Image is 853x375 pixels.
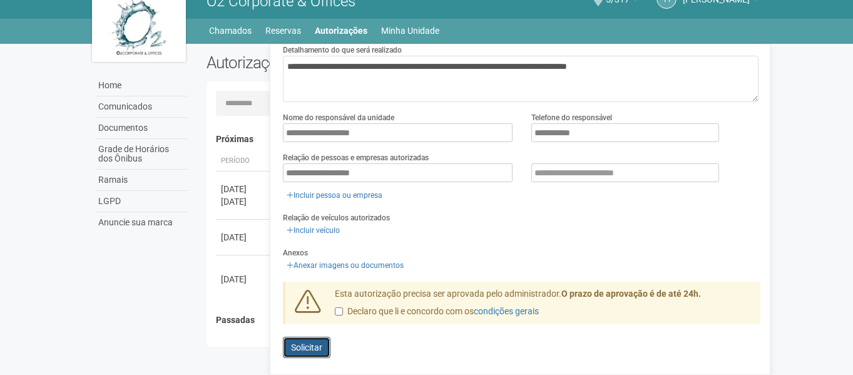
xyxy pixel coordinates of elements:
[95,170,188,191] a: Ramais
[283,259,407,272] a: Anexar imagens ou documentos
[283,337,330,358] button: Solicitar
[207,53,474,72] h2: Autorizações
[335,306,539,318] label: Declaro que li e concordo com os
[221,273,267,285] div: [DATE]
[283,212,390,223] label: Relação de veículos autorizados
[95,191,188,212] a: LGPD
[561,289,701,299] strong: O prazo de aprovação é de até 24h.
[216,316,752,325] h4: Passadas
[95,75,188,96] a: Home
[283,247,308,259] label: Anexos
[335,307,343,316] input: Declaro que li e concordo com oscondições gerais
[531,112,612,123] label: Telefone do responsável
[221,183,267,195] div: [DATE]
[381,22,439,39] a: Minha Unidade
[325,288,761,324] div: Esta autorização precisa ser aprovada pelo administrador.
[95,96,188,118] a: Comunicados
[474,306,539,316] a: condições gerais
[95,118,188,139] a: Documentos
[315,22,367,39] a: Autorizações
[209,22,252,39] a: Chamados
[283,44,402,56] label: Detalhamento do que será realizado
[283,223,344,237] a: Incluir veículo
[221,195,267,208] div: [DATE]
[265,22,301,39] a: Reservas
[216,331,272,352] th: Data
[216,151,272,172] th: Período
[221,231,267,244] div: [DATE]
[283,152,429,163] label: Relação de pessoas e empresas autorizadas
[291,342,322,352] span: Solicitar
[216,135,752,144] h4: Próximas
[283,112,394,123] label: Nome do responsável da unidade
[283,188,386,202] a: Incluir pessoa ou empresa
[95,212,188,233] a: Anuncie sua marca
[95,139,188,170] a: Grade de Horários dos Ônibus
